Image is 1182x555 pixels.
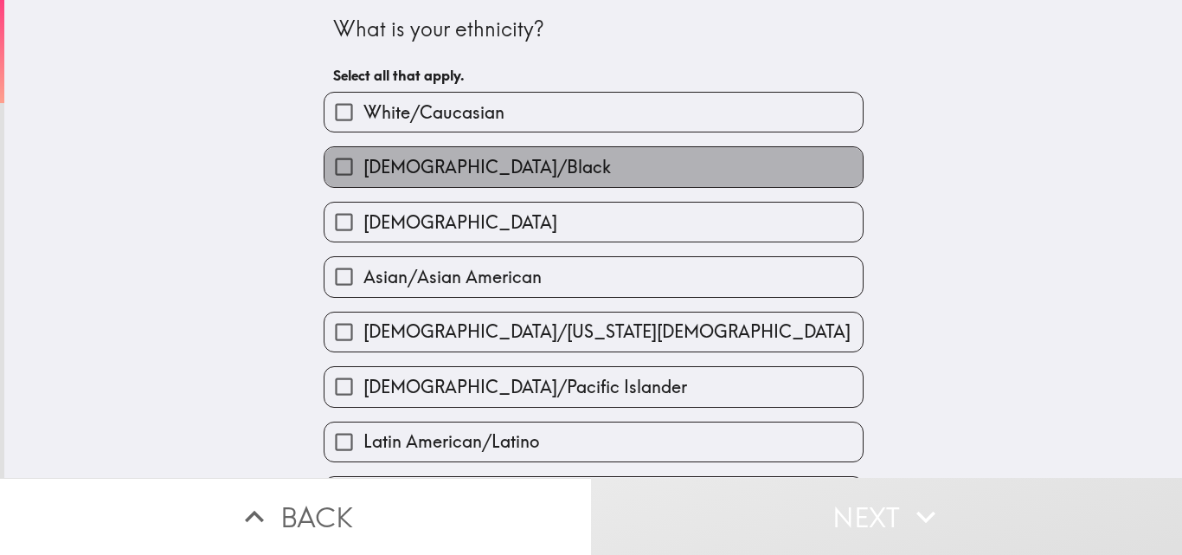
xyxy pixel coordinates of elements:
[363,319,851,344] span: [DEMOGRAPHIC_DATA]/[US_STATE][DEMOGRAPHIC_DATA]
[324,423,863,461] button: Latin American/Latino
[591,478,1182,555] button: Next
[324,93,863,132] button: White/Caucasian
[363,375,687,399] span: [DEMOGRAPHIC_DATA]/Pacific Islander
[324,257,863,296] button: Asian/Asian American
[324,313,863,352] button: [DEMOGRAPHIC_DATA]/[US_STATE][DEMOGRAPHIC_DATA]
[333,15,854,44] div: What is your ethnicity?
[363,429,539,454] span: Latin American/Latino
[363,155,611,179] span: [DEMOGRAPHIC_DATA]/Black
[363,265,542,289] span: Asian/Asian American
[324,367,863,406] button: [DEMOGRAPHIC_DATA]/Pacific Islander
[324,147,863,186] button: [DEMOGRAPHIC_DATA]/Black
[363,210,557,235] span: [DEMOGRAPHIC_DATA]
[333,66,854,85] h6: Select all that apply.
[324,203,863,242] button: [DEMOGRAPHIC_DATA]
[363,100,504,125] span: White/Caucasian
